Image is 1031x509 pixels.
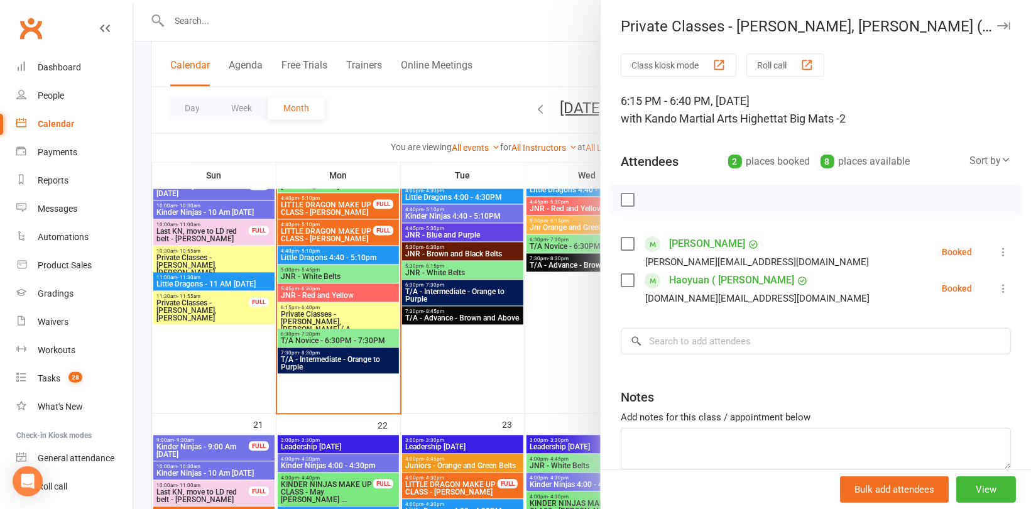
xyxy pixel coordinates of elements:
[728,153,810,170] div: places booked
[16,393,133,421] a: What's New
[777,112,846,125] span: at Big Mats -2
[746,53,824,77] button: Roll call
[38,232,89,242] div: Automations
[16,336,133,364] a: Workouts
[821,155,834,168] div: 8
[13,466,43,496] div: Open Intercom Messenger
[38,481,67,491] div: Roll call
[16,110,133,138] a: Calendar
[16,138,133,167] a: Payments
[38,402,83,412] div: What's New
[38,345,75,355] div: Workouts
[621,92,1011,128] div: 6:15 PM - 6:40 PM, [DATE]
[38,90,64,101] div: People
[840,476,949,503] button: Bulk add attendees
[16,308,133,336] a: Waivers
[16,251,133,280] a: Product Sales
[38,175,68,185] div: Reports
[16,223,133,251] a: Automations
[621,328,1011,354] input: Search to add attendees
[38,119,74,129] div: Calendar
[16,167,133,195] a: Reports
[669,270,794,290] a: Haoyuan ( [PERSON_NAME]
[38,373,60,383] div: Tasks
[38,147,77,157] div: Payments
[16,473,133,501] a: Roll call
[16,195,133,223] a: Messages
[969,153,1011,169] div: Sort by
[645,254,869,270] div: [PERSON_NAME][EMAIL_ADDRESS][DOMAIN_NAME]
[942,248,972,256] div: Booked
[38,288,74,298] div: Gradings
[16,53,133,82] a: Dashboard
[942,284,972,293] div: Booked
[621,153,679,170] div: Attendees
[821,153,910,170] div: places available
[68,372,82,383] span: 28
[15,13,46,44] a: Clubworx
[728,155,742,168] div: 2
[621,410,1011,425] div: Add notes for this class / appointment below
[16,280,133,308] a: Gradings
[956,476,1016,503] button: View
[645,290,870,307] div: [DOMAIN_NAME][EMAIL_ADDRESS][DOMAIN_NAME]
[601,18,1031,35] div: Private Classes - [PERSON_NAME], [PERSON_NAME] ( A...
[38,62,81,72] div: Dashboard
[16,444,133,473] a: General attendance kiosk mode
[38,204,77,214] div: Messages
[669,234,745,254] a: [PERSON_NAME]
[38,317,68,327] div: Waivers
[621,53,736,77] button: Class kiosk mode
[16,82,133,110] a: People
[621,388,654,406] div: Notes
[16,364,133,393] a: Tasks 28
[38,453,114,463] div: General attendance
[621,112,777,125] span: with Kando Martial Arts Highett
[38,260,92,270] div: Product Sales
